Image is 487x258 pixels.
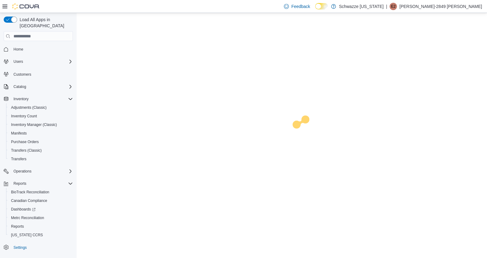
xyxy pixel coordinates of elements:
button: Manifests [6,129,75,138]
a: Reports [9,223,26,230]
button: [US_STATE] CCRS [6,231,75,239]
span: E2 [391,3,396,10]
button: Operations [1,167,75,176]
button: Catalog [11,83,28,90]
button: Adjustments (Classic) [6,103,75,112]
p: | [386,3,387,10]
span: Manifests [11,131,27,136]
span: Transfers [11,157,26,161]
button: Inventory Count [6,112,75,120]
button: Operations [11,168,34,175]
button: Users [11,58,25,65]
a: Canadian Compliance [9,197,50,204]
span: BioTrack Reconciliation [9,188,73,196]
a: Inventory Manager (Classic) [9,121,59,128]
span: BioTrack Reconciliation [11,190,49,195]
span: Metrc Reconciliation [9,214,73,222]
a: Transfers (Classic) [9,147,44,154]
span: Inventory Manager (Classic) [9,121,73,128]
span: Users [13,59,23,64]
a: BioTrack Reconciliation [9,188,52,196]
span: Settings [11,244,73,251]
button: Inventory [1,95,75,103]
span: Adjustments (Classic) [9,104,73,111]
img: Cova [12,3,40,9]
button: Home [1,45,75,54]
a: Transfers [9,155,29,163]
a: Home [11,46,26,53]
button: Transfers [6,155,75,163]
a: Manifests [9,130,29,137]
button: Purchase Orders [6,138,75,146]
button: Transfers (Classic) [6,146,75,155]
span: Catalog [13,84,26,89]
span: Canadian Compliance [9,197,73,204]
span: Operations [13,169,32,174]
button: Customers [1,70,75,78]
span: Operations [11,168,73,175]
button: Canadian Compliance [6,196,75,205]
a: Customers [11,71,34,78]
span: Canadian Compliance [11,198,47,203]
span: Reports [9,223,73,230]
a: Adjustments (Classic) [9,104,49,111]
p: [PERSON_NAME]-2849 [PERSON_NAME] [399,3,482,10]
span: Customers [13,72,31,77]
span: Reports [11,180,73,187]
span: Purchase Orders [9,138,73,146]
a: Purchase Orders [9,138,41,146]
span: Purchase Orders [11,139,39,144]
button: Reports [6,222,75,231]
button: Inventory Manager (Classic) [6,120,75,129]
span: Transfers [9,155,73,163]
span: Inventory [11,95,73,103]
span: Adjustments (Classic) [11,105,47,110]
span: Home [11,45,73,53]
button: Catalog [1,82,75,91]
span: Manifests [9,130,73,137]
span: Dashboards [9,206,73,213]
span: Metrc Reconciliation [11,215,44,220]
a: Feedback [281,0,312,13]
span: Inventory Count [9,112,73,120]
div: Erik-2849 Southard [390,3,397,10]
span: Transfers (Classic) [9,147,73,154]
span: Inventory [13,97,28,101]
span: Inventory Manager (Classic) [11,122,57,127]
button: Reports [1,179,75,188]
span: Inventory Count [11,114,37,119]
a: Metrc Reconciliation [9,214,47,222]
span: Transfers (Classic) [11,148,42,153]
a: Dashboards [9,206,38,213]
button: Reports [11,180,29,187]
a: [US_STATE] CCRS [9,231,45,239]
a: Settings [11,244,29,251]
input: Dark Mode [315,3,328,9]
span: Washington CCRS [9,231,73,239]
span: Home [13,47,23,52]
span: Users [11,58,73,65]
span: Feedback [291,3,310,9]
span: Load All Apps in [GEOGRAPHIC_DATA] [17,17,73,29]
button: Inventory [11,95,31,103]
span: [US_STATE] CCRS [11,233,43,237]
a: Dashboards [6,205,75,214]
button: Users [1,57,75,66]
button: Settings [1,243,75,252]
button: Metrc Reconciliation [6,214,75,222]
img: cova-loader [282,111,328,157]
a: Inventory Count [9,112,40,120]
span: Reports [13,181,26,186]
span: Catalog [11,83,73,90]
span: Settings [13,245,27,250]
span: Dashboards [11,207,36,212]
span: Reports [11,224,24,229]
button: BioTrack Reconciliation [6,188,75,196]
p: Schwazze [US_STATE] [339,3,384,10]
span: Customers [11,70,73,78]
